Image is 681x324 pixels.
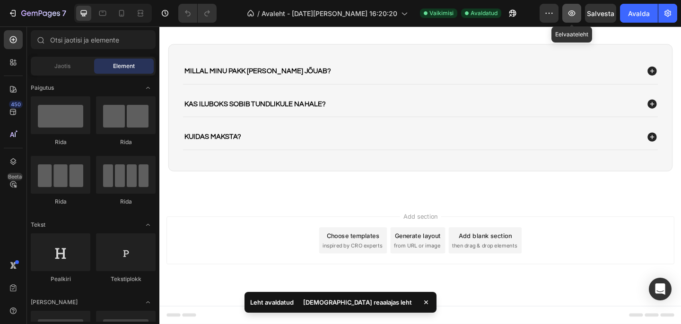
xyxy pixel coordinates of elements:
[140,295,156,310] span: Ava lüliti
[51,275,71,282] font: Pealkiri
[140,80,156,95] span: Ava lüliti
[140,217,156,232] span: Ava lüliti
[262,202,306,212] span: Add section
[120,198,132,205] font: Rida
[250,298,294,306] font: Leht avaldatud
[620,4,658,23] button: Avalda
[429,9,454,17] font: Vaikimisi
[31,298,78,306] font: [PERSON_NAME]
[159,26,681,324] iframe: Disainiala
[471,9,498,17] font: Avaldatud
[31,84,54,91] font: Paigutus
[178,4,217,23] div: Võta tagasi/tee uuesti
[649,278,672,300] div: Avatud Intercom Messenger
[182,223,239,233] div: Choose templates
[262,9,397,17] font: Avaleht - [DATE][PERSON_NAME] 16:20:20
[54,62,70,69] font: Jaotis
[55,198,67,205] font: Rida
[55,138,67,145] font: Rida
[31,221,45,228] font: Tekst
[113,62,135,69] font: Element
[318,235,389,243] span: then drag & drop elements
[62,9,66,18] font: 7
[256,223,306,233] div: Generate layout
[4,4,70,23] button: 7
[255,235,306,243] span: from URL or image
[257,9,260,17] font: /
[11,101,21,108] font: 450
[325,223,383,233] div: Add blank section
[585,4,616,23] button: Salvesta
[628,9,650,17] font: Avalda
[177,235,242,243] span: inspired by CRO experts
[111,275,141,282] font: Tekstiplokk
[8,173,22,180] font: Beeta
[31,30,156,49] input: Otsi jaotisi ja elemente
[303,298,412,306] font: [DEMOGRAPHIC_DATA] reaalajas leht
[587,9,614,17] font: Salvesta
[120,138,132,145] font: Rida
